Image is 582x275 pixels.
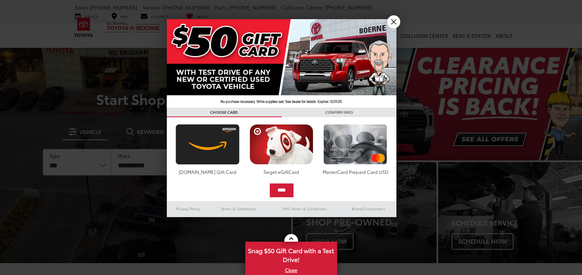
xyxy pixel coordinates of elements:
img: mastercard.png [321,124,389,165]
a: Brand Disclaimers [341,204,396,213]
img: 42635_top_851395.jpg [167,19,396,108]
h3: CHOOSE CARD [167,108,282,117]
img: amazoncard.png [174,124,241,165]
img: targetcard.png [248,124,315,165]
h3: CONFIRM INFO [282,108,396,117]
span: Snag $50 Gift Card with a Test Drive! [246,242,336,266]
a: Terms & Conditions [209,204,268,213]
div: [DOMAIN_NAME] Gift Card [174,169,241,175]
div: MasterCard Prepaid Card USD [321,169,389,175]
a: SMS Terms & Conditions [268,204,341,213]
div: Target eGiftCard [248,169,315,175]
a: Privacy Policy [167,204,210,213]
